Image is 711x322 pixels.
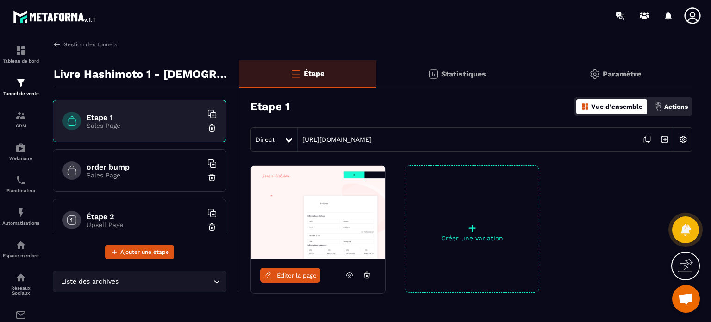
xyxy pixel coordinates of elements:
[2,91,39,96] p: Tunnel de vente
[589,69,600,80] img: setting-gr.5f69749f.svg
[2,58,39,63] p: Tableau de bord
[304,69,324,78] p: Étape
[120,277,211,287] input: Search for option
[87,171,202,179] p: Sales Page
[405,234,539,242] p: Créer une variation
[251,166,385,259] img: image
[2,156,39,161] p: Webinaire
[2,265,39,303] a: social-networksocial-networkRéseaux Sociaux
[13,8,96,25] img: logo
[2,285,39,296] p: Réseaux Sociaux
[2,188,39,193] p: Planificateur
[15,45,26,56] img: formation
[207,222,217,232] img: trash
[120,247,169,257] span: Ajouter une étape
[59,277,120,287] span: Liste des archives
[15,142,26,153] img: automations
[87,122,202,129] p: Sales Page
[207,173,217,182] img: trash
[2,123,39,128] p: CRM
[53,271,226,292] div: Search for option
[260,268,320,283] a: Éditer la page
[672,285,700,313] a: Ouvrir le chat
[298,136,372,143] a: [URL][DOMAIN_NAME]
[2,38,39,70] a: formationformationTableau de bord
[2,70,39,103] a: formationformationTunnel de vente
[2,135,39,168] a: automationsautomationsWebinaire
[105,245,174,259] button: Ajouter une étape
[428,69,439,80] img: stats.20deebd0.svg
[250,100,290,113] h3: Etape 1
[256,136,275,143] span: Direct
[15,309,26,321] img: email
[15,175,26,186] img: scheduler
[15,272,26,283] img: social-network
[2,221,39,226] p: Automatisations
[654,102,662,111] img: actions.d6e523a2.png
[2,200,39,233] a: automationsautomationsAutomatisations
[2,253,39,258] p: Espace membre
[405,221,539,234] p: +
[656,131,674,148] img: arrow-next.bcc2205e.svg
[674,131,692,148] img: setting-w.858f3a88.svg
[15,207,26,218] img: automations
[87,113,202,122] h6: Etape 1
[277,272,317,279] span: Éditer la page
[290,68,301,79] img: bars-o.4a397970.svg
[15,77,26,88] img: formation
[603,69,641,78] p: Paramètre
[2,168,39,200] a: schedulerschedulerPlanificateur
[581,102,589,111] img: dashboard-orange.40269519.svg
[54,65,232,83] p: Livre Hashimoto 1 - [DEMOGRAPHIC_DATA] suppléments - Stop Hashimoto
[2,233,39,265] a: automationsautomationsEspace membre
[87,212,202,221] h6: Étape 2
[664,103,688,110] p: Actions
[441,69,486,78] p: Statistiques
[87,163,202,171] h6: order bump
[15,240,26,251] img: automations
[53,40,61,49] img: arrow
[53,40,117,49] a: Gestion des tunnels
[207,123,217,133] img: trash
[2,103,39,135] a: formationformationCRM
[87,221,202,228] p: Upsell Page
[591,103,642,110] p: Vue d'ensemble
[15,110,26,121] img: formation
